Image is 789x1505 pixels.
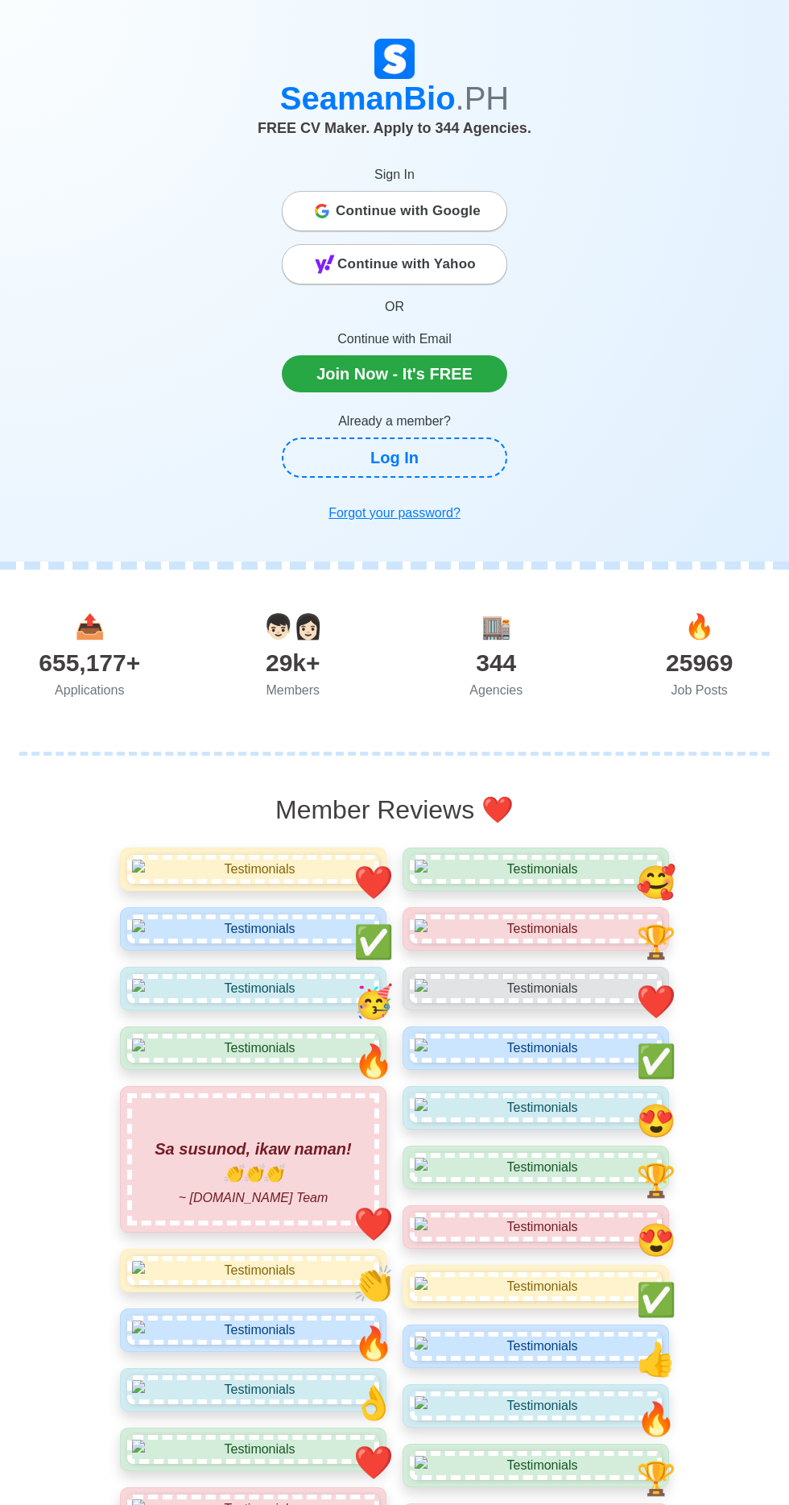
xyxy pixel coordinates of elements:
[337,248,476,280] span: Continue with Yahoo
[282,244,507,284] button: Continue with Yahoo
[636,1163,676,1198] span: smiley
[353,1206,394,1242] span: smiley
[282,412,507,431] p: Already a member?
[410,1391,662,1420] img: Testimonials
[353,1385,394,1420] span: smiley
[282,297,507,317] p: OR
[410,855,662,884] img: Testimonials
[282,437,507,478] a: Log In
[192,681,395,700] div: Members
[223,1164,283,1182] span: pray
[374,39,415,79] img: Logo
[410,1272,662,1301] img: Testimonials
[481,795,514,824] span: emoji
[282,330,507,349] p: Continue with Email
[353,984,394,1019] span: smiley
[192,645,395,681] div: 29k+
[636,1461,676,1496] span: smiley
[410,1332,662,1361] img: Testimonials
[410,1451,662,1480] img: Testimonials
[636,1341,676,1377] span: smiley
[410,1034,662,1063] img: Testimonials
[263,613,323,640] span: users
[636,984,676,1019] span: smiley
[481,613,511,640] span: agencies
[127,1256,379,1285] img: Testimonials
[394,681,598,700] div: Agencies
[353,1043,394,1079] span: smiley
[328,506,461,520] u: Forgot your password?
[127,914,379,943] img: Testimonials
[410,1153,662,1182] img: Testimonials
[353,864,394,900] span: smiley
[127,974,379,1003] img: Testimonials
[132,1137,374,1185] div: Sa susunod, ikaw naman!
[117,79,672,118] h1: SeamanBio
[117,794,672,825] h2: Member Reviews
[127,1034,379,1063] img: Testimonials
[353,1266,394,1301] span: smiley
[282,191,507,231] button: Continue with Google
[282,165,507,184] p: Sign In
[258,120,531,136] span: FREE CV Maker. Apply to 344 Agencies.
[636,1103,676,1138] span: smiley
[282,497,507,529] a: Forgot your password?
[636,1043,676,1079] span: smiley
[132,1137,374,1208] div: ~ [DOMAIN_NAME] Team
[282,355,507,392] a: Join Now - It's FREE
[353,924,394,960] span: smiley
[353,1325,394,1361] span: smiley
[410,1093,662,1122] img: Testimonials
[636,864,676,900] span: smiley
[410,1213,662,1242] img: Testimonials
[684,613,714,640] span: jobs
[636,1282,676,1317] span: smiley
[636,1222,676,1258] span: smiley
[127,1375,379,1404] img: Testimonials
[410,914,662,943] img: Testimonials
[75,613,105,640] span: applications
[127,855,379,884] img: Testimonials
[410,974,662,1003] img: Testimonials
[127,1316,379,1345] img: Testimonials
[394,645,598,681] div: 344
[127,1435,379,1464] img: Testimonials
[353,1445,394,1480] span: smiley
[456,81,510,116] span: .PH
[636,924,676,960] span: smiley
[636,1401,676,1437] span: smiley
[336,195,481,227] span: Continue with Google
